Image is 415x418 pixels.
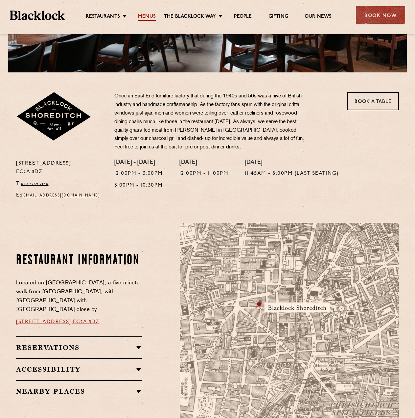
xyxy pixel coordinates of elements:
[16,365,142,373] h2: Accessibility
[16,387,142,395] h2: Nearby Places
[179,170,229,178] p: 12:00pm - 11:00pm
[16,319,73,325] a: [STREET_ADDRESS],
[16,344,142,352] h2: Reservations
[16,92,92,142] img: Shoreditch-stamp-v2-default.svg
[114,181,163,190] p: 5:00pm - 10:30pm
[16,279,142,314] p: Located on [GEOGRAPHIC_DATA], a five-minute walk from [GEOGRAPHIC_DATA], with [GEOGRAPHIC_DATA] w...
[16,252,142,269] h2: Restaurant Information
[234,13,252,21] a: People
[347,92,399,110] a: Book a Table
[164,13,216,21] a: The Blacklock Way
[114,170,163,178] p: 12:00pm - 3:00pm
[16,191,104,200] p: E:
[21,194,100,197] a: [EMAIL_ADDRESS][DOMAIN_NAME]
[138,13,156,21] a: Menus
[268,13,288,21] a: Gifting
[305,13,332,21] a: Our News
[179,159,229,167] h4: [DATE]
[21,182,49,186] a: 020 7739 2148
[16,180,104,188] p: T:
[245,170,339,178] p: 11:45am - 8:00pm (Last seating)
[86,13,120,21] a: Restaurants
[16,159,104,176] p: [STREET_ADDRESS] EC2A 3DZ
[114,92,308,152] p: Once an East End furniture factory that during the 1940s and 50s was a hive of British industry a...
[73,319,99,325] a: EC2A 3DZ
[114,159,163,167] h4: [DATE] - [DATE]
[356,6,405,24] div: Book Now
[245,159,339,167] h4: [DATE]
[10,11,65,20] img: BL_Textured_Logo-footer-cropped.svg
